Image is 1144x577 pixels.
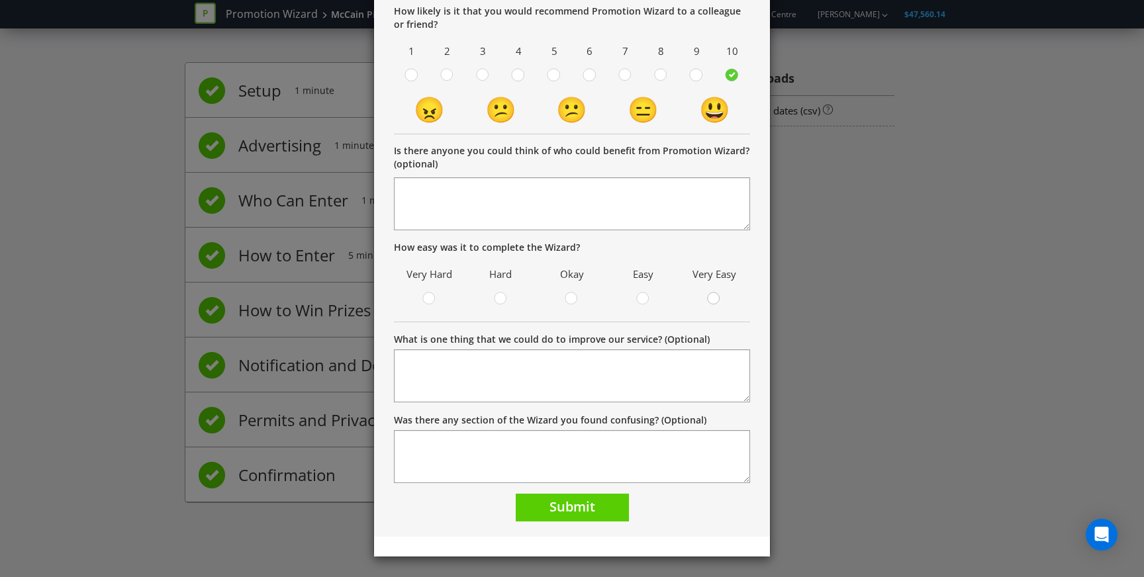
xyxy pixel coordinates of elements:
[394,91,465,127] td: 😠
[504,41,533,62] span: 4
[611,41,640,62] span: 7
[397,41,426,62] span: 1
[394,5,750,31] p: How likely is it that you would recommend Promotion Wizard to a colleague or friend?
[540,41,569,62] span: 5
[647,41,676,62] span: 8
[472,264,530,285] span: Hard
[549,498,595,515] span: Submit
[575,41,604,62] span: 6
[469,41,498,62] span: 3
[536,91,608,127] td: 😕
[685,264,743,285] span: Very Easy
[394,414,706,427] label: Was there any section of the Wizard you found confusing? (Optional)
[543,264,601,285] span: Okay
[718,41,747,62] span: 10
[433,41,462,62] span: 2
[679,91,750,127] td: 😃
[516,494,629,522] button: Submit
[1086,519,1118,551] div: Open Intercom Messenger
[465,91,537,127] td: 😕
[394,144,750,171] p: Is there anyone you could think of who could benefit from Promotion Wizard? (optional)
[401,264,459,285] span: Very Hard
[682,41,711,62] span: 9
[608,91,679,127] td: 😑
[394,333,710,346] label: What is one thing that we could do to improve our service? (Optional)
[394,241,750,254] p: How easy was it to complete the Wizard?
[614,264,673,285] span: Easy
